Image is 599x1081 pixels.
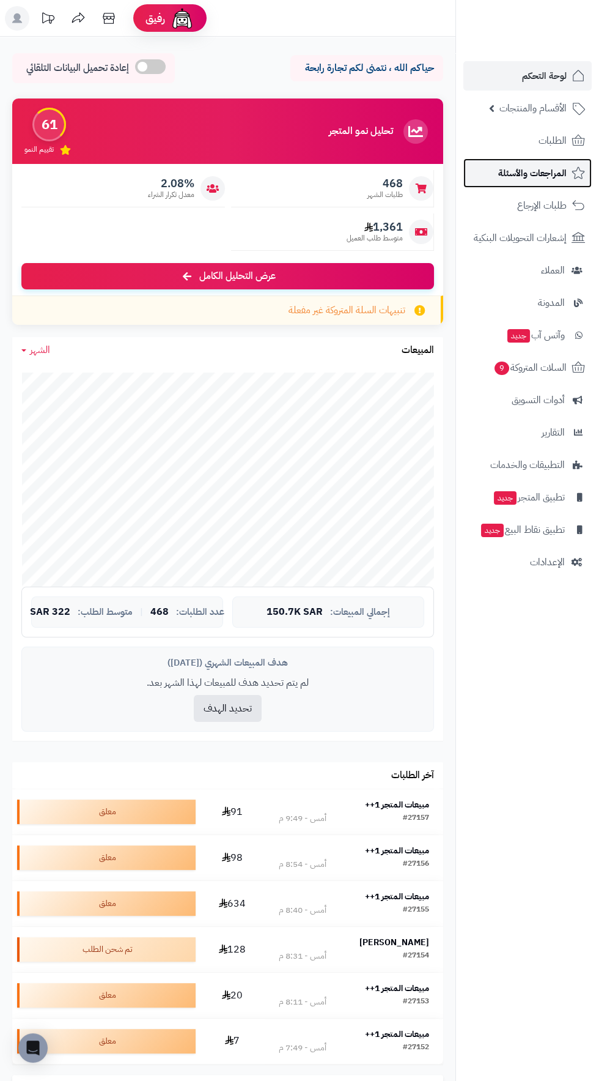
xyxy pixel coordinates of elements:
[17,845,196,870] div: معلق
[493,359,567,376] span: السلات المتروكة
[17,983,196,1008] div: معلق
[463,353,592,382] a: السلات المتروكة9
[200,835,265,880] td: 98
[140,607,143,617] span: |
[538,294,565,311] span: المدونة
[403,996,429,1008] div: #27153
[494,491,516,505] span: جديد
[463,483,592,512] a: تطبيق المتجرجديد
[17,891,196,916] div: معلق
[31,676,424,690] p: لم يتم تحديد هدف للمبيعات لهذا الشهر بعد.
[391,770,434,781] h3: آخر الطلبات
[498,165,567,182] span: المراجعات والأسئلة
[279,812,326,825] div: أمس - 9:49 م
[530,554,565,571] span: الإعدادات
[78,607,133,617] span: متوسط الطلب:
[279,1042,326,1054] div: أمس - 7:49 م
[463,418,592,447] a: التقارير
[32,6,63,34] a: تحديثات المنصة
[463,321,592,350] a: وآتس آبجديد
[541,262,565,279] span: العملاء
[145,11,165,26] span: رفيق
[463,61,592,91] a: لوحة التحكم
[31,656,424,669] div: هدف المبيعات الشهري ([DATE])
[365,890,429,903] strong: مبيعات المتجر 1++
[18,1033,48,1063] div: Open Intercom Messenger
[279,858,326,871] div: أمس - 8:54 م
[299,61,434,75] p: حياكم الله ، نتمنى لكم تجارة رابحة
[480,521,565,538] span: تطبيق نقاط البيع
[21,343,50,357] a: الشهر
[200,881,265,926] td: 634
[542,424,565,441] span: التقارير
[403,858,429,871] div: #27156
[403,950,429,962] div: #27154
[200,927,265,972] td: 128
[463,158,592,188] a: المراجعات والأسئلة
[522,67,567,84] span: لوحة التحكم
[507,329,530,343] span: جديد
[365,982,429,995] strong: مبيعات المتجر 1++
[170,6,194,31] img: ai-face.png
[30,607,70,618] span: 322 SAR
[493,489,565,506] span: تطبيق المتجر
[463,515,592,544] a: تطبيق نقاط البيعجديد
[512,392,565,409] span: أدوات التسويق
[194,695,262,722] button: تحديد الهدف
[17,800,196,824] div: معلق
[463,223,592,253] a: إشعارات التحويلات البنكية
[506,327,565,344] span: وآتس آب
[499,100,567,117] span: الأقسام والمنتجات
[359,936,429,949] strong: [PERSON_NAME]
[148,190,194,200] span: معدل تكرار الشراء
[402,345,434,356] h3: المبيعات
[403,812,429,825] div: #27157
[490,456,565,474] span: التطبيقات والخدمات
[463,288,592,318] a: المدونة
[17,937,196,962] div: تم شحن الطلب
[403,1042,429,1054] div: #27152
[367,177,403,190] span: 468
[17,1029,196,1053] div: معلق
[463,126,592,155] a: الطلبات
[279,950,326,962] div: أمس - 8:31 م
[403,904,429,916] div: #27155
[176,607,224,617] span: عدد الطلبات:
[199,269,276,283] span: عرض التحليل الكامل
[279,904,326,916] div: أمس - 8:40 م
[463,548,592,577] a: الإعدادات
[365,844,429,857] strong: مبيعات المتجر 1++
[24,144,54,155] span: تقييم النمو
[347,220,403,234] span: 1,361
[494,362,509,375] span: 9
[365,798,429,811] strong: مبيعات المتجر 1++
[330,607,390,617] span: إجمالي المبيعات:
[463,450,592,480] a: التطبيقات والخدمات
[365,1028,429,1041] strong: مبيعات المتجر 1++
[367,190,403,200] span: طلبات الشهر
[329,126,393,137] h3: تحليل نمو المتجر
[463,256,592,285] a: العملاء
[463,191,592,220] a: طلبات الإرجاع
[481,524,504,537] span: جديد
[279,996,326,1008] div: أمس - 8:11 م
[200,973,265,1018] td: 20
[150,607,169,618] span: 468
[148,177,194,190] span: 2.08%
[517,197,567,214] span: طلبات الإرجاع
[26,61,129,75] span: إعادة تحميل البيانات التلقائي
[200,789,265,834] td: 91
[463,385,592,415] a: أدوات التسويق
[30,343,50,357] span: الشهر
[347,233,403,243] span: متوسط طلب العميل
[266,607,323,618] span: 150.7K SAR
[200,1019,265,1064] td: 7
[288,303,405,318] span: تنبيهات السلة المتروكة غير مفعلة
[474,229,567,247] span: إشعارات التحويلات البنكية
[516,34,587,60] img: logo-2.png
[538,132,567,149] span: الطلبات
[21,263,434,289] a: عرض التحليل الكامل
